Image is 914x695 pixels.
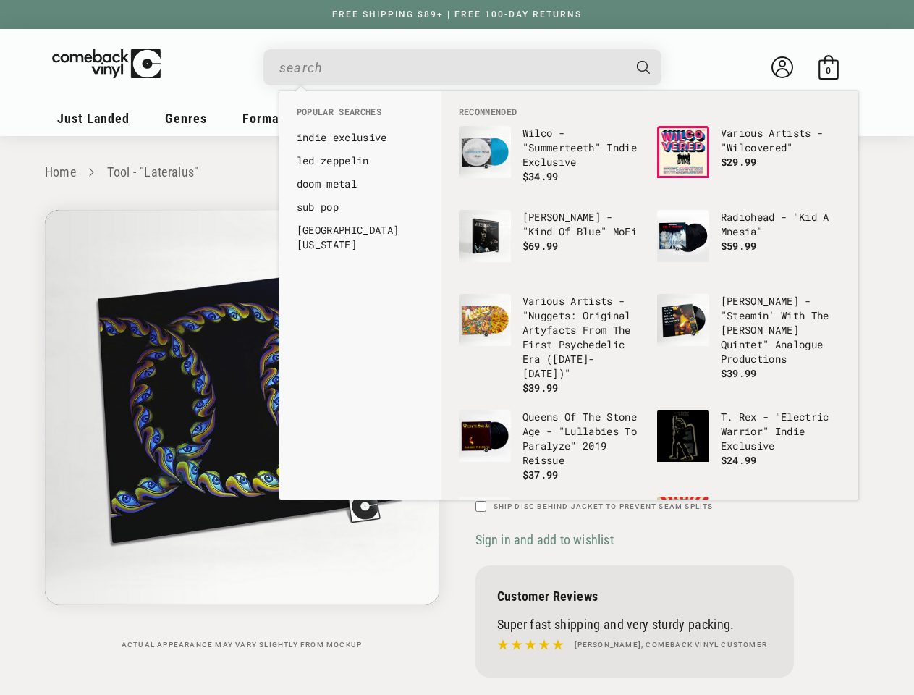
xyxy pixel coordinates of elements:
[289,106,431,126] li: Popular Searches
[452,287,650,403] li: default_products: Various Artists - "Nuggets: Original Artyfacts From The First Psychedelic Era (...
[318,9,596,20] a: FREE SHIPPING $89+ | FREE 100-DAY RETURNS
[497,617,772,632] p: Super fast shipping and very sturdy packing.
[297,223,424,252] a: [GEOGRAPHIC_DATA][US_STATE]
[45,210,439,649] media-gallery: Gallery Viewer
[452,119,650,203] li: default_products: Wilco - "Summerteeth" Indie Exclusive
[107,164,198,180] a: Tool - "Lateralus"
[289,126,431,149] li: default_suggestions: indie exclusive
[165,111,207,126] span: Genres
[650,203,848,287] li: default_products: Radiohead - "Kid A Mnesia"
[441,91,858,500] div: Recommended
[497,589,772,604] p: Customer Reviews
[826,65,831,76] span: 0
[459,497,511,549] img: The Beatles - "1"
[522,210,643,239] p: [PERSON_NAME] - "Kind Of Blue" MoFi
[452,106,848,119] li: Recommended
[650,489,848,573] li: default_products: Incubus - "Light Grenades" Regular
[522,126,643,169] p: Wilco - "Summerteeth" Indie Exclusive
[452,489,650,573] li: default_products: The Beatles - "1"
[522,294,643,381] p: Various Artists - "Nuggets: Original Artyfacts From The First Psychedelic Era ([DATE]-[DATE])"
[650,403,848,486] li: default_products: T. Rex - "Electric Warrior" Indie Exclusive
[575,639,768,651] h4: [PERSON_NAME], Comeback Vinyl customer
[57,111,130,126] span: Just Landed
[297,200,424,214] a: sub pop
[459,210,511,262] img: Miles Davis - "Kind Of Blue" MoFi
[289,172,431,195] li: default_suggestions: doom metal
[522,169,559,183] span: $34.99
[459,210,643,279] a: Miles Davis - "Kind Of Blue" MoFi [PERSON_NAME] - "Kind Of Blue" MoFi $69.99
[650,287,848,388] li: default_products: Miles Davis - "Steamin' With The Miles Davis Quintet" Analogue Productions
[289,149,431,172] li: default_suggestions: led zeppelin
[242,111,290,126] span: Formats
[459,126,511,178] img: Wilco - "Summerteeth" Indie Exclusive
[452,403,650,489] li: default_products: Queens Of The Stone Age - "Lullabies To Paralyze" 2019 Reissue
[297,130,424,145] a: indie exclusive
[263,49,661,85] div: Search
[657,410,709,462] img: T. Rex - "Electric Warrior" Indie Exclusive
[721,410,841,453] p: T. Rex - "Electric Warrior" Indie Exclusive
[721,126,841,155] p: Various Artists - "Wilcovered"
[721,210,841,239] p: Radiohead - "Kid A Mnesia"
[459,497,643,566] a: The Beatles - "1" The Beatles - "1"
[297,153,424,168] a: led zeppelin
[289,195,431,219] li: default_suggestions: sub pop
[459,126,643,195] a: Wilco - "Summerteeth" Indie Exclusive Wilco - "Summerteeth" Indie Exclusive $34.99
[459,410,511,462] img: Queens Of The Stone Age - "Lullabies To Paralyze" 2019 Reissue
[657,126,841,195] a: Various Artists - "Wilcovered" Various Artists - "Wilcovered" $29.99
[475,531,618,548] button: Sign in and add to wishlist
[522,381,559,395] span: $39.99
[650,119,848,203] li: default_products: Various Artists - "Wilcovered"
[721,497,841,526] p: Incubus - "Light Grenades" Regular
[279,53,622,83] input: When autocomplete results are available use up and down arrows to review and enter to select
[459,410,643,482] a: Queens Of The Stone Age - "Lullabies To Paralyze" 2019 Reissue Queens Of The Stone Age - "Lullabi...
[459,294,511,346] img: Various Artists - "Nuggets: Original Artyfacts From The First Psychedelic Era (1965-1968)"
[494,501,714,512] label: Ship Disc Behind Jacket To Prevent Seam Splits
[289,219,431,256] li: default_suggestions: hotel california
[657,210,841,279] a: Radiohead - "Kid A Mnesia" Radiohead - "Kid A Mnesia" $59.99
[657,294,841,381] a: Miles Davis - "Steamin' With The Miles Davis Quintet" Analogue Productions [PERSON_NAME] - "Steam...
[657,497,709,549] img: Incubus - "Light Grenades" Regular
[522,468,559,481] span: $37.99
[657,210,709,262] img: Radiohead - "Kid A Mnesia"
[522,410,643,468] p: Queens Of The Stone Age - "Lullabies To Paralyze" 2019 Reissue
[459,294,643,395] a: Various Artists - "Nuggets: Original Artyfacts From The First Psychedelic Era (1965-1968)" Variou...
[721,294,841,366] p: [PERSON_NAME] - "Steamin' With The [PERSON_NAME] Quintet" Analogue Productions
[522,497,643,511] p: The Beatles - "1"
[522,239,559,253] span: $69.99
[657,497,841,566] a: Incubus - "Light Grenades" Regular Incubus - "Light Grenades" Regular
[297,177,424,191] a: doom metal
[721,366,757,380] span: $39.99
[45,162,870,183] nav: breadcrumbs
[497,636,564,654] img: star5.svg
[45,641,439,649] p: Actual appearance may vary slightly from mockup
[279,91,441,264] div: Popular Searches
[657,410,841,479] a: T. Rex - "Electric Warrior" Indie Exclusive T. Rex - "Electric Warrior" Indie Exclusive $24.99
[657,126,709,178] img: Various Artists - "Wilcovered"
[45,164,76,180] a: Home
[452,203,650,287] li: default_products: Miles Davis - "Kind Of Blue" MoFi
[475,532,614,547] span: Sign in and add to wishlist
[721,453,757,467] span: $24.99
[721,155,757,169] span: $29.99
[624,49,663,85] button: Search
[657,294,709,346] img: Miles Davis - "Steamin' With The Miles Davis Quintet" Analogue Productions
[721,239,757,253] span: $59.99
